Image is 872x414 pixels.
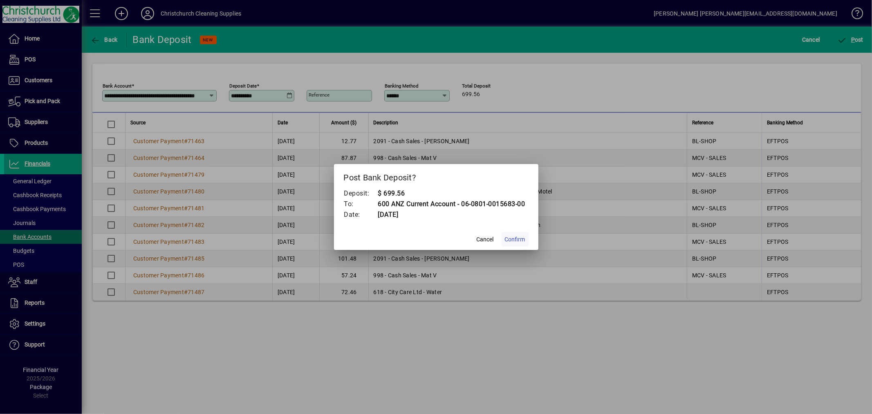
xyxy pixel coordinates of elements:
td: Date: [344,209,378,220]
span: Confirm [505,235,525,244]
td: $ 699.56 [378,188,525,199]
h2: Post Bank Deposit? [334,164,538,188]
td: [DATE] [378,209,525,220]
td: To: [344,199,378,209]
td: 600 ANZ Current Account - 06-0801-0015683-00 [378,199,525,209]
button: Confirm [502,232,529,247]
span: Cancel [477,235,494,244]
button: Cancel [472,232,498,247]
td: Deposit: [344,188,378,199]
